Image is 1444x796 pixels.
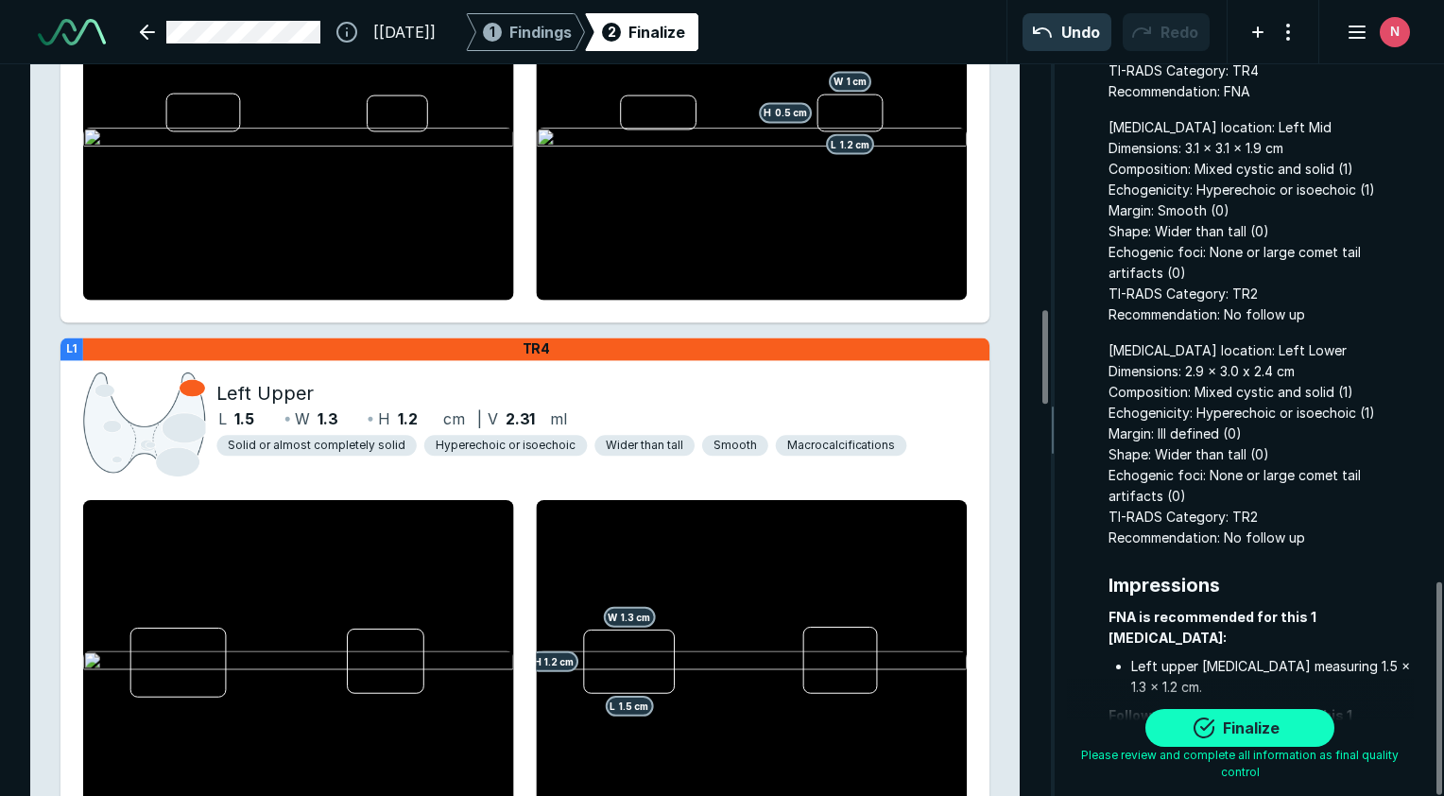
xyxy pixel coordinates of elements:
[378,407,390,430] span: H
[228,437,404,454] span: Solid or almost completely solid
[1109,117,1414,325] span: [MEDICAL_DATA] location: Left Mid Dimensions: 3.1 x 3.1 x 1.9 cm Composition: Mixed cystic and so...
[234,407,254,430] span: 1.5
[606,437,683,454] span: Wider than tall
[585,13,698,51] div: 2Finalize
[436,437,576,454] span: Hyperechoic or isoechoic
[30,11,113,53] a: See-Mode Logo
[295,407,310,430] span: W
[490,22,495,42] span: 1
[509,21,572,43] span: Findings
[66,342,77,356] strong: L1
[1109,571,1414,599] span: Impressions
[398,407,418,430] span: 1.2
[1023,13,1111,51] button: Undo
[318,407,338,430] span: 1.3
[466,13,585,51] div: 1Findings
[829,72,871,93] span: W 1 cm
[603,607,655,628] span: W 1.3 cm
[1334,13,1414,51] button: avatar-name
[1109,609,1316,646] strong: FNA is recommended for this 1 [MEDICAL_DATA]:
[83,369,206,478] img: gAAAAZJREFUAwBd8hdP2qXDOAAAAABJRU5ErkJggg==
[1109,340,1414,548] span: [MEDICAL_DATA] location: Left Lower Dimensions: 2.9 x 3.0 x 2.4 cm Composition: Mixed cystic and ...
[218,407,227,430] span: L
[1380,17,1410,47] div: avatar-name
[1131,656,1414,698] li: Left upper [MEDICAL_DATA] measuring 1.5 x 1.3 x 1.2 cm.
[529,651,579,672] span: H 1.2 cm
[608,22,616,42] span: 2
[488,407,498,430] span: V
[605,696,653,717] span: L 1.5 cm
[1145,709,1334,747] button: Finalize
[506,407,536,430] span: 2.31
[38,19,106,45] img: See-Mode Logo
[1390,22,1400,42] span: N
[826,133,874,154] span: L 1.2 cm
[373,21,436,43] span: [[DATE]]
[443,407,465,430] span: cm
[216,379,314,407] span: Left Upper
[1067,747,1414,781] span: Please review and complete all information as final quality control
[1123,13,1210,51] button: Redo
[477,409,482,428] span: |
[523,341,551,358] span: TR4
[787,437,896,454] span: Macrocalcifications
[713,437,757,454] span: Smooth
[550,407,567,430] span: ml
[628,21,685,43] div: Finalize
[759,103,812,124] span: H 0.5 cm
